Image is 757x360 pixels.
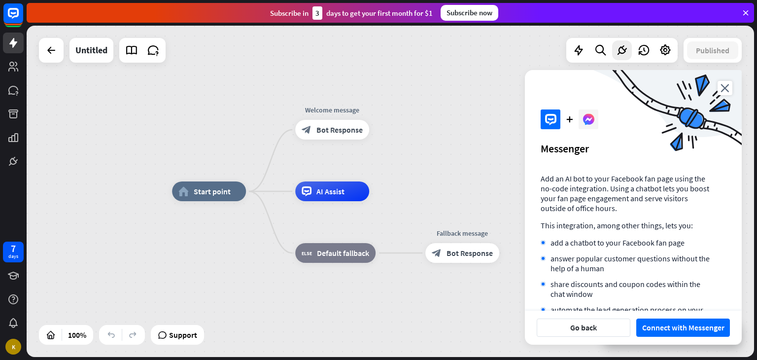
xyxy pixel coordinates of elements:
[541,174,710,213] p: Add an AI bot to your Facebook fan page using the no-code integration. Using a chatbot lets you b...
[5,339,21,355] div: K
[418,228,507,238] div: Fallback message
[566,116,573,122] i: plus
[270,6,433,20] div: Subscribe in days to get your first month for $1
[11,244,16,253] div: 7
[541,220,710,230] p: This integration, among other things, lets you:
[302,248,312,258] i: block_fallback
[718,81,732,95] i: close
[302,125,311,135] i: block_bot_response
[194,186,231,196] span: Start point
[169,327,197,343] span: Support
[316,125,363,135] span: Bot Response
[541,238,710,248] li: add a chatbot to your Facebook fan page
[541,253,710,273] li: answer popular customer questions without the help of a human
[687,41,738,59] button: Published
[178,186,189,196] i: home_2
[541,142,726,155] div: Messenger
[8,253,18,260] div: days
[541,305,710,324] li: automate the lead generation process on your fan page
[537,319,630,337] button: Go back
[541,279,710,299] li: share discounts and coupon codes within the chat window
[636,319,730,337] button: Connect with Messenger
[312,6,322,20] div: 3
[8,4,37,34] button: Open LiveChat chat widget
[288,105,377,115] div: Welcome message
[317,248,369,258] span: Default fallback
[432,248,442,258] i: block_bot_response
[75,38,107,63] div: Untitled
[316,186,344,196] span: AI Assist
[65,327,89,343] div: 100%
[441,5,498,21] div: Subscribe now
[447,248,493,258] span: Bot Response
[3,242,24,262] a: 7 days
